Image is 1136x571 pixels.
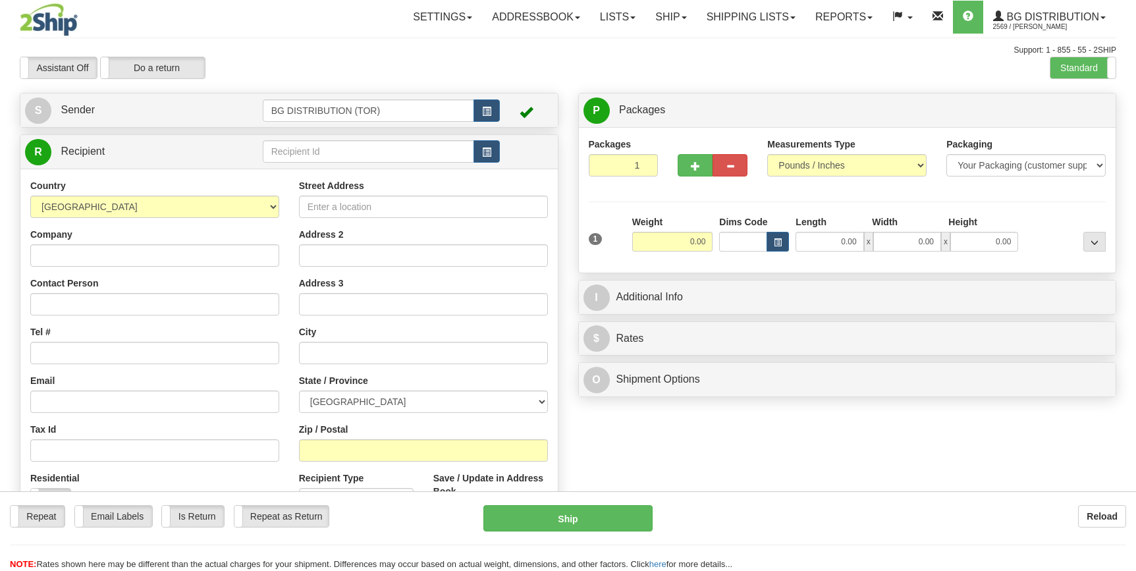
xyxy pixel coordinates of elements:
[234,506,329,527] label: Repeat as Return
[10,559,36,569] span: NOTE:
[589,138,632,151] label: Packages
[983,1,1116,34] a: BG Distribution 2569 / [PERSON_NAME]
[61,104,95,115] span: Sender
[263,140,475,163] input: Recipient Id
[1004,11,1099,22] span: BG Distribution
[61,146,105,157] span: Recipient
[31,489,70,510] label: No
[583,97,610,124] span: P
[697,1,805,34] a: Shipping lists
[30,277,98,290] label: Contact Person
[20,45,1116,56] div: Support: 1 - 855 - 55 - 2SHIP
[30,374,55,387] label: Email
[299,277,344,290] label: Address 3
[20,57,97,78] label: Assistant Off
[1083,232,1106,252] div: ...
[299,228,344,241] label: Address 2
[25,97,51,124] span: S
[299,179,364,192] label: Street Address
[864,232,873,252] span: x
[796,215,826,229] label: Length
[941,232,950,252] span: x
[263,99,475,122] input: Sender Id
[1050,57,1116,78] label: Standard
[30,179,66,192] label: Country
[483,505,653,531] button: Ship
[299,423,348,436] label: Zip / Postal
[583,325,610,352] span: $
[299,374,368,387] label: State / Province
[20,3,78,36] img: logo2569.jpg
[645,1,696,34] a: Ship
[649,559,666,569] a: here
[583,366,1112,393] a: OShipment Options
[30,325,51,339] label: Tel #
[11,506,65,527] label: Repeat
[619,104,665,115] span: Packages
[299,472,364,485] label: Recipient Type
[583,285,610,311] span: I
[101,57,205,78] label: Do a return
[25,138,236,165] a: R Recipient
[433,472,548,498] label: Save / Update in Address Book
[583,325,1112,352] a: $Rates
[583,367,610,393] span: O
[75,506,152,527] label: Email Labels
[589,233,603,245] span: 1
[1087,511,1118,522] b: Reload
[1078,505,1126,528] button: Reload
[299,325,316,339] label: City
[590,1,645,34] a: Lists
[872,215,898,229] label: Width
[948,215,977,229] label: Height
[25,97,263,124] a: S Sender
[30,423,56,436] label: Tax Id
[583,284,1112,311] a: IAdditional Info
[767,138,855,151] label: Measurements Type
[719,215,767,229] label: Dims Code
[162,506,223,527] label: Is Return
[993,20,1092,34] span: 2569 / [PERSON_NAME]
[299,196,548,218] input: Enter a location
[403,1,482,34] a: Settings
[632,215,663,229] label: Weight
[805,1,882,34] a: Reports
[482,1,590,34] a: Addressbook
[25,139,51,165] span: R
[30,228,72,241] label: Company
[30,472,80,485] label: Residential
[1106,218,1135,352] iframe: chat widget
[946,138,992,151] label: Packaging
[583,97,1112,124] a: P Packages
